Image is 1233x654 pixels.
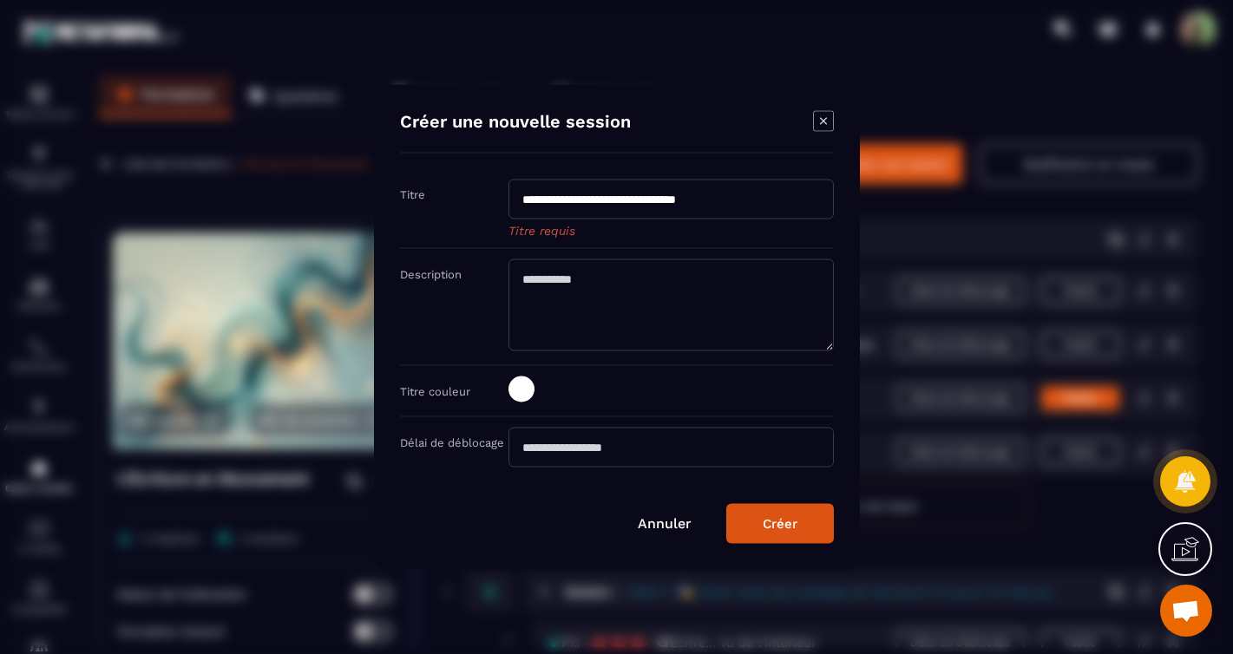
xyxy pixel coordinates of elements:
[400,188,425,201] label: Titre
[763,516,797,532] div: Créer
[726,504,834,544] button: Créer
[400,436,504,449] label: Délai de déblocage
[1160,585,1212,637] a: Ouvrir le chat
[638,515,692,532] a: Annuler
[400,268,462,281] label: Description
[400,111,631,135] h4: Créer une nouvelle session
[508,224,834,238] span: Titre requis
[400,385,470,398] label: Titre couleur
